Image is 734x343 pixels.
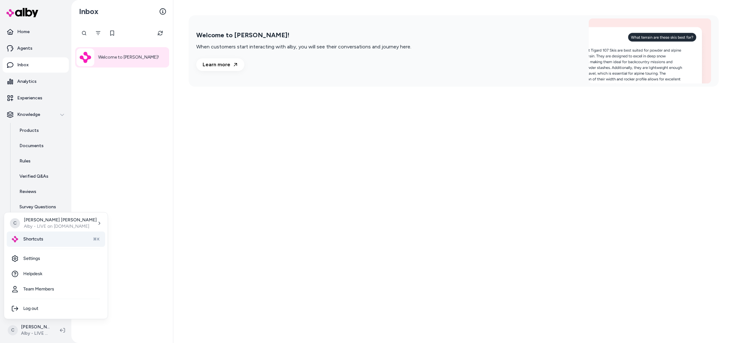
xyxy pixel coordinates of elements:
[23,236,43,242] span: Shortcuts
[7,301,105,316] div: Log out
[24,217,97,223] p: [PERSON_NAME] [PERSON_NAME]
[7,251,105,266] a: Settings
[10,218,20,228] span: C
[23,271,42,277] span: Helpdesk
[24,223,97,230] p: Alby - LIVE on [DOMAIN_NAME]
[7,282,105,297] a: Team Members
[12,236,18,242] img: alby Logo
[93,237,100,242] span: ⌘K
